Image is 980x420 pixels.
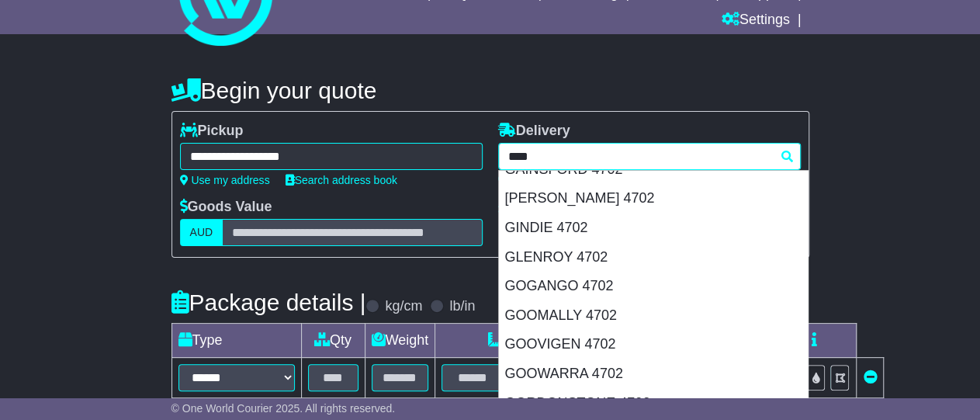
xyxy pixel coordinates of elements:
div: GOOVIGEN 4702 [499,330,808,359]
div: GINDIE 4702 [499,213,808,243]
div: GOGANGO 4702 [499,272,808,301]
div: GOOWARRA 4702 [499,359,808,389]
td: Dimensions (L x W x H) [435,324,701,358]
a: Search address book [286,174,397,186]
label: Pickup [180,123,244,140]
label: lb/in [449,298,475,315]
div: GORDONSTONE 4702 [499,389,808,418]
h4: Package details | [171,290,366,315]
div: GOOMALLY 4702 [499,301,808,331]
a: Remove this item [863,370,877,385]
td: Type [171,324,301,358]
span: © One World Courier 2025. All rights reserved. [171,402,396,415]
div: [PERSON_NAME] 4702 [499,184,808,213]
td: Weight [365,324,435,358]
label: Delivery [498,123,570,140]
h4: Begin your quote [171,78,809,103]
a: Use my address [180,174,270,186]
label: kg/cm [385,298,422,315]
label: AUD [180,219,223,246]
div: GAINSFORD 4702 [499,155,808,185]
td: Qty [301,324,365,358]
div: GLENROY 4702 [499,243,808,272]
a: Settings [722,8,790,34]
typeahead: Please provide city [498,143,801,170]
label: Goods Value [180,199,272,216]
